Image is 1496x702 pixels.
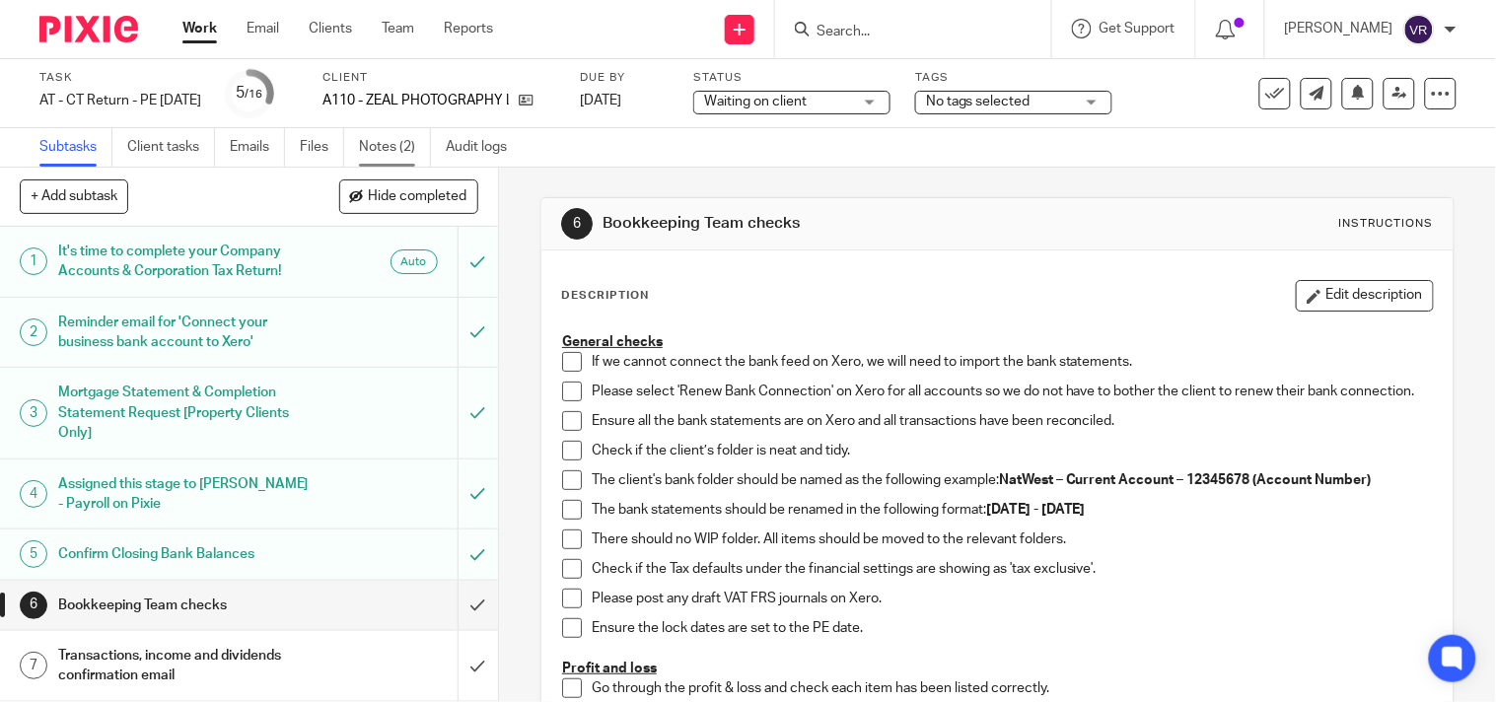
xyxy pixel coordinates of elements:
[592,589,1433,608] p: Please post any draft VAT FRS journals on Xero.
[1403,14,1435,45] img: svg%3E
[592,529,1433,549] p: There should no WIP folder. All items should be moved to the relevant folders.
[603,213,1039,234] h1: Bookkeeping Team checks
[39,91,201,110] div: AT - CT Return - PE [DATE]
[999,473,1372,487] strong: NatWest – Current Account – 12345678 (Account Number)
[322,91,509,110] p: A110 - ZEAL PHOTOGRAPHY LTD
[39,70,201,86] label: Task
[561,208,593,240] div: 6
[39,91,201,110] div: AT - CT Return - PE 31-08-2025
[20,480,47,508] div: 4
[592,470,1433,490] p: The client's bank folder should be named as the following example:
[246,89,263,100] small: /16
[592,559,1433,579] p: Check if the Tax defaults under the financial settings are showing as 'tax exclusive'.
[580,70,669,86] label: Due by
[127,128,215,167] a: Client tasks
[20,592,47,619] div: 6
[39,128,112,167] a: Subtasks
[1339,216,1434,232] div: Instructions
[986,503,1086,517] strong: [DATE] - [DATE]
[391,249,438,274] div: Auto
[300,128,344,167] a: Files
[58,308,312,358] h1: Reminder email for 'Connect your business bank account to Xero'
[237,82,263,105] div: 5
[20,247,47,275] div: 1
[1285,19,1393,38] p: [PERSON_NAME]
[58,237,312,287] h1: It's time to complete your Company Accounts & Corporation Tax Return!
[926,95,1031,108] span: No tags selected
[592,500,1433,520] p: The bank statements should be renamed in the following format:
[20,652,47,679] div: 7
[592,441,1433,460] p: Check if the client’s folder is neat and tidy.
[369,189,467,205] span: Hide completed
[20,540,47,568] div: 5
[580,94,621,107] span: [DATE]
[39,16,138,42] img: Pixie
[915,70,1112,86] label: Tags
[339,179,478,213] button: Hide completed
[359,128,431,167] a: Notes (2)
[561,288,649,304] p: Description
[446,128,522,167] a: Audit logs
[58,591,312,620] h1: Bookkeeping Team checks
[1100,22,1175,35] span: Get Support
[182,19,217,38] a: Work
[58,539,312,569] h1: Confirm Closing Bank Balances
[693,70,890,86] label: Status
[562,335,663,349] u: General checks
[592,411,1433,431] p: Ensure all the bank statements are on Xero and all transactions have been reconciled.
[58,641,312,691] h1: Transactions, income and dividends confirmation email
[58,378,312,448] h1: Mortgage Statement & Completion Statement Request [Property Clients Only]
[58,469,312,520] h1: Assigned this stage to [PERSON_NAME] - Payroll on Pixie
[592,678,1433,698] p: Go through the profit & loss and check each item has been listed correctly.
[20,318,47,346] div: 2
[382,19,414,38] a: Team
[247,19,279,38] a: Email
[815,24,992,41] input: Search
[1296,280,1434,312] button: Edit description
[592,352,1433,372] p: If we cannot connect the bank feed on Xero, we will need to import the bank statements.
[562,662,657,675] u: Profit and loss
[444,19,493,38] a: Reports
[20,179,128,213] button: + Add subtask
[309,19,352,38] a: Clients
[322,70,555,86] label: Client
[20,399,47,427] div: 3
[592,382,1433,401] p: Please select 'Renew Bank Connection' on Xero for all accounts so we do not have to bother the cl...
[230,128,285,167] a: Emails
[592,618,1433,638] p: Ensure the lock dates are set to the PE date.
[704,95,807,108] span: Waiting on client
